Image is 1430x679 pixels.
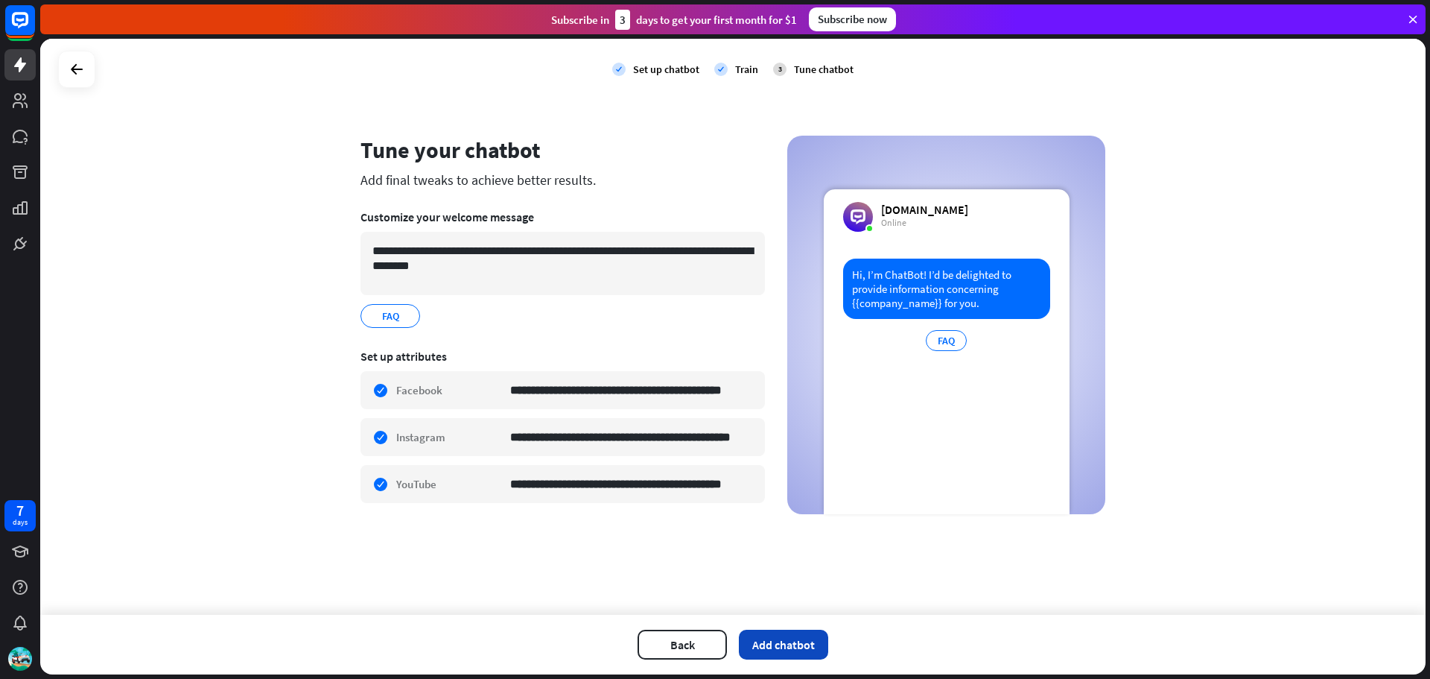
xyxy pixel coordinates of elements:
[638,630,727,660] button: Back
[633,63,699,76] div: Set up chatbot
[381,308,401,324] span: FAQ
[360,209,765,224] div: Customize your welcome message
[551,10,797,30] div: Subscribe in days to get your first month for $1
[12,6,57,51] button: Open LiveChat chat widget
[794,63,854,76] div: Tune chatbot
[735,63,758,76] div: Train
[360,171,765,189] div: Add final tweaks to achieve better results.
[360,136,765,164] div: Tune your chatbot
[360,349,765,364] div: Set up attributes
[714,63,728,76] i: check
[739,630,828,660] button: Add chatbot
[13,517,28,528] div: days
[4,500,36,531] a: 7 days
[881,202,968,217] div: [DOMAIN_NAME]
[615,10,630,30] div: 3
[881,217,968,229] div: Online
[843,259,1050,319] div: Hi, I’m ChatBot! I’d be delighted to provide information concerning {{company_name}} for you.
[612,63,626,76] i: check
[16,504,24,517] div: 7
[926,330,967,351] div: FAQ
[809,7,896,31] div: Subscribe now
[773,63,786,76] div: 3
